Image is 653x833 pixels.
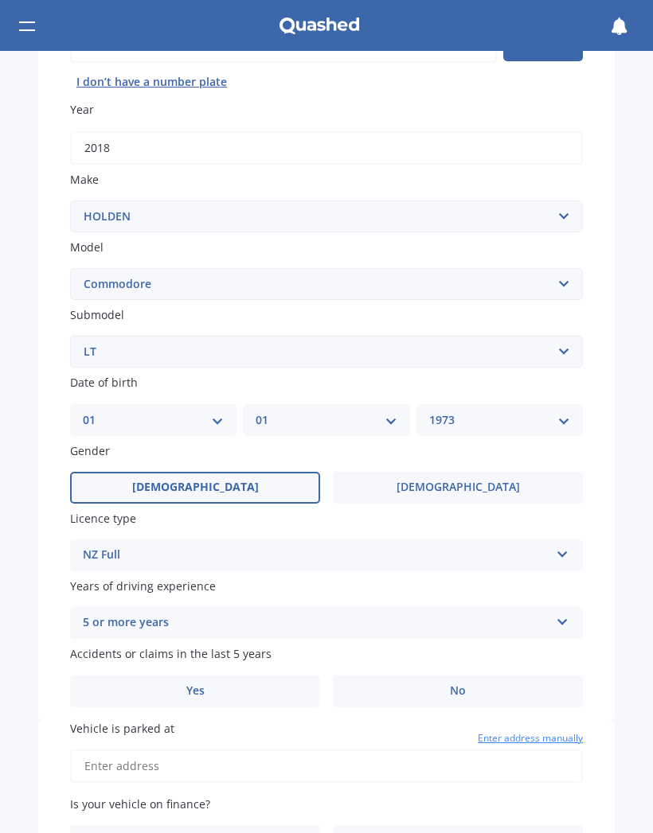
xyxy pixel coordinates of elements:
span: No [450,684,466,698]
span: Accidents or claims in the last 5 years [70,647,272,662]
span: Enter address manually [478,730,583,746]
input: YYYY [70,131,583,165]
span: [DEMOGRAPHIC_DATA] [397,481,520,494]
span: Model [70,239,104,255]
span: [DEMOGRAPHIC_DATA] [132,481,259,494]
span: Date of birth [70,376,138,391]
input: Enter address [70,749,583,783]
span: Year [70,103,94,118]
span: Is your vehicle on finance? [70,796,210,812]
span: Years of driving experience [70,578,216,594]
div: 5 or more years [83,613,549,633]
button: I don’t have a number plate [70,69,233,95]
span: Submodel [70,307,124,322]
span: Gender [70,443,110,458]
span: Licence type [70,511,136,526]
span: Yes [186,684,205,698]
span: Make [70,172,99,187]
span: Vehicle is parked at [70,721,174,736]
div: NZ Full [83,546,549,565]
